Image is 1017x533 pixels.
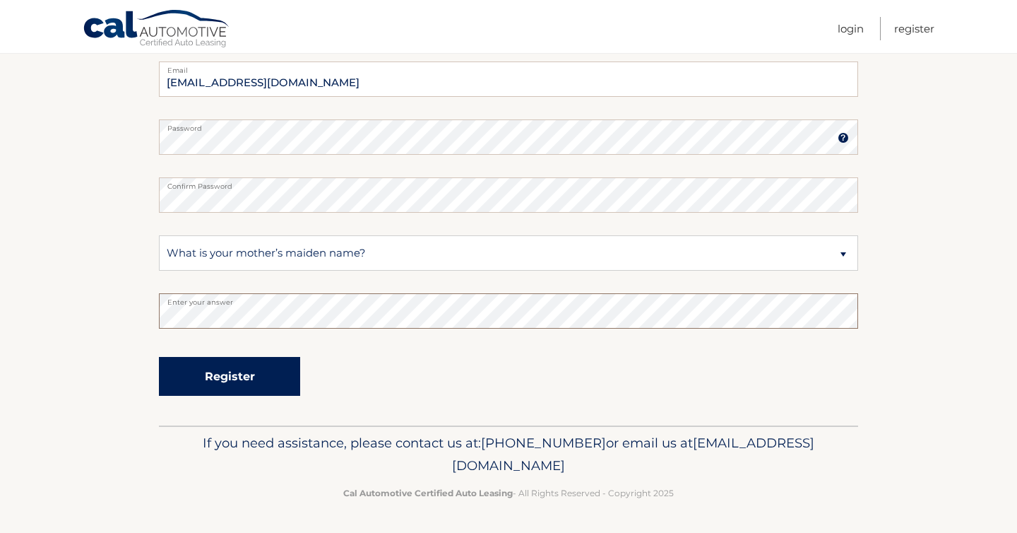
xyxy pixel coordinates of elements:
[894,17,934,40] a: Register
[159,119,858,131] label: Password
[481,435,606,451] span: [PHONE_NUMBER]
[452,435,814,474] span: [EMAIL_ADDRESS][DOMAIN_NAME]
[159,177,858,189] label: Confirm Password
[159,61,858,97] input: Email
[168,432,849,477] p: If you need assistance, please contact us at: or email us at
[159,293,858,305] label: Enter your answer
[838,17,864,40] a: Login
[838,132,849,143] img: tooltip.svg
[168,486,849,500] p: - All Rights Reserved - Copyright 2025
[83,9,231,50] a: Cal Automotive
[343,488,513,498] strong: Cal Automotive Certified Auto Leasing
[159,357,300,396] button: Register
[159,61,858,73] label: Email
